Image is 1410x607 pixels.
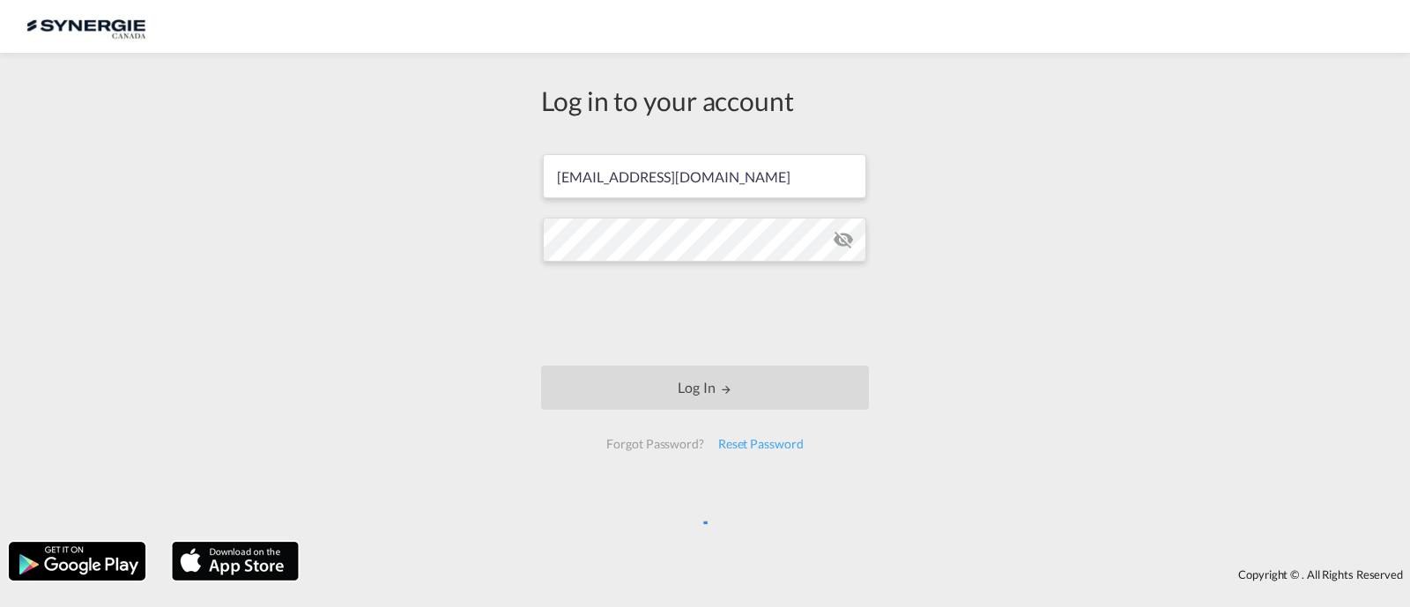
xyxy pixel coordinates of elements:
img: 1f56c880d42311ef80fc7dca854c8e59.png [26,7,145,47]
div: Log in to your account [541,82,869,119]
iframe: reCAPTCHA [571,279,839,348]
div: Copyright © . All Rights Reserved [308,559,1410,589]
input: Enter email/phone number [543,154,866,198]
md-icon: icon-eye-off [833,229,854,250]
img: google.png [7,540,147,582]
div: Forgot Password? [599,428,710,460]
img: apple.png [170,540,301,582]
div: Reset Password [711,428,811,460]
button: LOGIN [541,366,869,410]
